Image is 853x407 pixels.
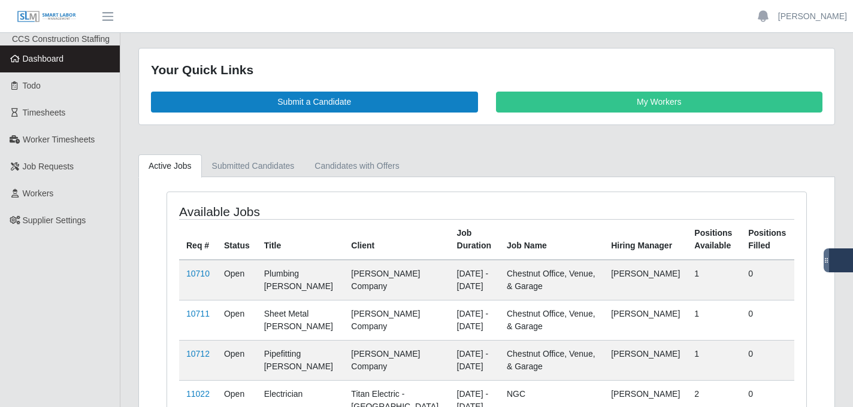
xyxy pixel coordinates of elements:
th: Title [257,219,344,260]
td: 0 [741,340,794,380]
img: SLM Logo [17,10,77,23]
a: Submit a Candidate [151,92,478,113]
a: My Workers [496,92,823,113]
a: 11022 [186,389,210,399]
a: Active Jobs [138,154,202,178]
span: Supplier Settings [23,215,86,225]
td: [PERSON_NAME] Company [344,260,449,300]
a: 10712 [186,349,210,359]
td: Open [217,340,257,380]
td: Sheet Metal [PERSON_NAME] [257,300,344,340]
td: 1 [687,340,741,380]
td: [PERSON_NAME] [604,260,687,300]
td: [PERSON_NAME] [604,340,687,380]
td: [PERSON_NAME] Company [344,300,449,340]
td: Pipefitting [PERSON_NAME] [257,340,344,380]
span: Job Requests [23,162,74,171]
td: Open [217,260,257,300]
td: Chestnut Office, Venue, & Garage [500,340,604,380]
th: Client [344,219,449,260]
th: Status [217,219,257,260]
th: Positions Filled [741,219,794,260]
span: CCS Construction Staffing [12,34,110,44]
span: Timesheets [23,108,66,117]
div: Your Quick Links [151,60,822,80]
a: [PERSON_NAME] [778,10,847,23]
td: Chestnut Office, Venue, & Garage [500,260,604,300]
td: 0 [741,260,794,300]
td: Plumbing [PERSON_NAME] [257,260,344,300]
td: [PERSON_NAME] [604,300,687,340]
td: [DATE] - [DATE] [450,260,500,300]
td: [PERSON_NAME] Company [344,340,449,380]
a: 10711 [186,309,210,318]
th: Req # [179,219,217,260]
span: Todo [23,81,41,90]
td: 1 [687,260,741,300]
td: [DATE] - [DATE] [450,300,500,340]
td: Open [217,300,257,340]
th: Hiring Manager [604,219,687,260]
a: Submitted Candidates [202,154,305,178]
td: 0 [741,300,794,340]
th: Job Duration [450,219,500,260]
span: Workers [23,189,54,198]
td: 1 [687,300,741,340]
a: 10710 [186,269,210,278]
a: Candidates with Offers [304,154,409,178]
span: Dashboard [23,54,64,63]
td: [DATE] - [DATE] [450,340,500,380]
td: Chestnut Office, Venue, & Garage [500,300,604,340]
h4: Available Jobs [179,204,425,219]
th: Job Name [500,219,604,260]
th: Positions Available [687,219,741,260]
span: Worker Timesheets [23,135,95,144]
